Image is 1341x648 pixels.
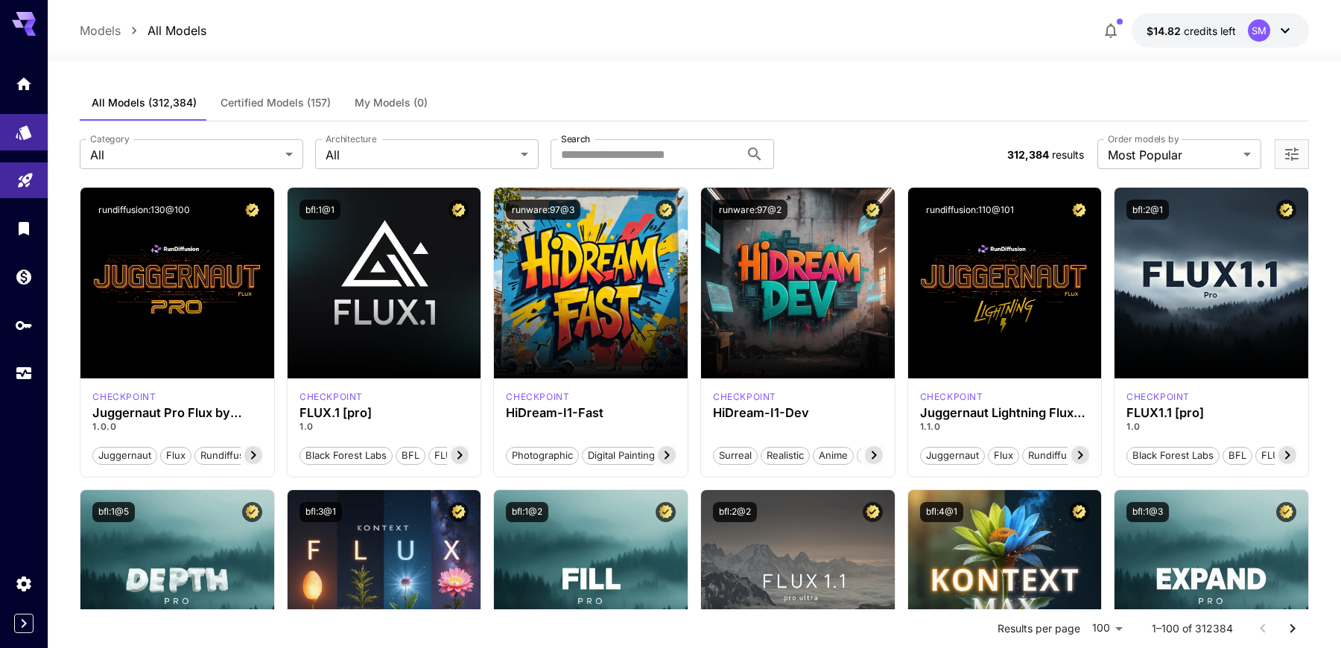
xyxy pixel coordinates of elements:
span: All [326,146,515,164]
button: FLUX.1 [pro] [428,445,498,465]
span: rundiffusion [1023,448,1091,463]
span: Stylized [857,448,904,463]
button: flux [160,445,191,465]
div: $14.81839 [1147,23,1236,39]
span: Most Popular [1108,146,1237,164]
button: Certified Model – Vetted for best performance and includes a commercial license. [863,200,883,220]
button: bfl:2@2 [713,502,757,522]
button: Anime [813,445,854,465]
h3: HiDream-I1-Dev [713,406,883,420]
span: FLUX1.1 [pro] [1256,448,1328,463]
div: Home [15,74,33,92]
button: Certified Model – Vetted for best performance and includes a commercial license. [656,200,676,220]
a: Models [80,22,121,39]
div: 100 [1086,617,1128,639]
button: rundiffusion [1022,445,1092,465]
div: HiDream-I1-Fast [506,406,676,420]
div: HiDream Dev [713,390,776,404]
p: checkpoint [713,390,776,404]
p: Results per page [998,621,1080,636]
div: Juggernaut Pro Flux by RunDiffusion [92,406,262,420]
div: API Keys [15,316,33,334]
button: Certified Model – Vetted for best performance and includes a commercial license. [242,502,262,522]
button: juggernaut [92,445,157,465]
p: 1.0 [1126,420,1296,433]
div: Playground [16,171,34,189]
button: juggernaut [920,445,985,465]
span: Certified Models (157) [221,96,331,109]
span: credits left [1184,25,1236,37]
div: HiDream Fast [506,390,569,404]
p: checkpoint [299,390,363,404]
span: Anime [814,448,853,463]
button: bfl:1@1 [299,200,340,220]
div: Wallet [15,267,33,286]
button: Digital Painting [582,445,661,465]
button: Certified Model – Vetted for best performance and includes a commercial license. [656,502,676,522]
p: checkpoint [506,390,569,404]
div: fluxpro [299,390,363,404]
button: rundiffusion:110@101 [920,200,1020,220]
label: Architecture [326,133,376,145]
span: Surreal [714,448,757,463]
span: juggernaut [921,448,984,463]
button: runware:97@3 [506,200,580,220]
button: bfl:2@1 [1126,200,1169,220]
div: Library [15,219,33,238]
button: Black Forest Labs [1126,445,1220,465]
div: fluxpro [1126,390,1190,404]
h3: FLUX.1 [pro] [299,406,469,420]
div: SM [1248,19,1270,42]
span: juggernaut [93,448,156,463]
p: checkpoint [1126,390,1190,404]
span: Black Forest Labs [300,448,392,463]
span: FLUX.1 [pro] [429,448,497,463]
div: FLUX.1 D [92,390,156,404]
span: $14.82 [1147,25,1184,37]
button: bfl:1@2 [506,502,548,522]
span: results [1052,148,1084,161]
button: Certified Model – Vetted for best performance and includes a commercial license. [1276,200,1296,220]
button: Open more filters [1283,145,1301,164]
h3: FLUX1.1 [pro] [1126,406,1296,420]
button: Certified Model – Vetted for best performance and includes a commercial license. [863,502,883,522]
div: Models [15,122,33,141]
span: My Models (0) [355,96,428,109]
span: BFL [396,448,425,463]
div: Juggernaut Lightning Flux by RunDiffusion [920,406,1090,420]
span: All Models (312,384) [92,96,197,109]
nav: breadcrumb [80,22,206,39]
button: FLUX1.1 [pro] [1255,445,1328,465]
button: BFL [396,445,425,465]
span: Digital Painting [583,448,660,463]
button: Photographic [506,445,579,465]
span: flux [989,448,1018,463]
button: Black Forest Labs [299,445,393,465]
label: Order models by [1108,133,1179,145]
button: Stylized [857,445,904,465]
label: Search [561,133,590,145]
span: 312,384 [1007,148,1049,161]
span: All [90,146,279,164]
p: 1.1.0 [920,420,1090,433]
button: BFL [1223,445,1252,465]
button: bfl:3@1 [299,502,342,522]
button: Surreal [713,445,758,465]
p: 1.0.0 [92,420,262,433]
div: Expand sidebar [14,614,34,633]
button: rundiffusion:130@100 [92,200,196,220]
div: Виджет чата [1266,576,1341,648]
span: rundiffusion [195,448,264,463]
button: bfl:1@3 [1126,502,1169,522]
button: Certified Model – Vetted for best performance and includes a commercial license. [1276,502,1296,522]
span: Black Forest Labs [1127,448,1219,463]
p: 1.0 [299,420,469,433]
p: checkpoint [92,390,156,404]
button: bfl:4@1 [920,502,963,522]
button: $14.81839SM [1132,13,1309,48]
a: All Models [148,22,206,39]
button: flux [988,445,1019,465]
